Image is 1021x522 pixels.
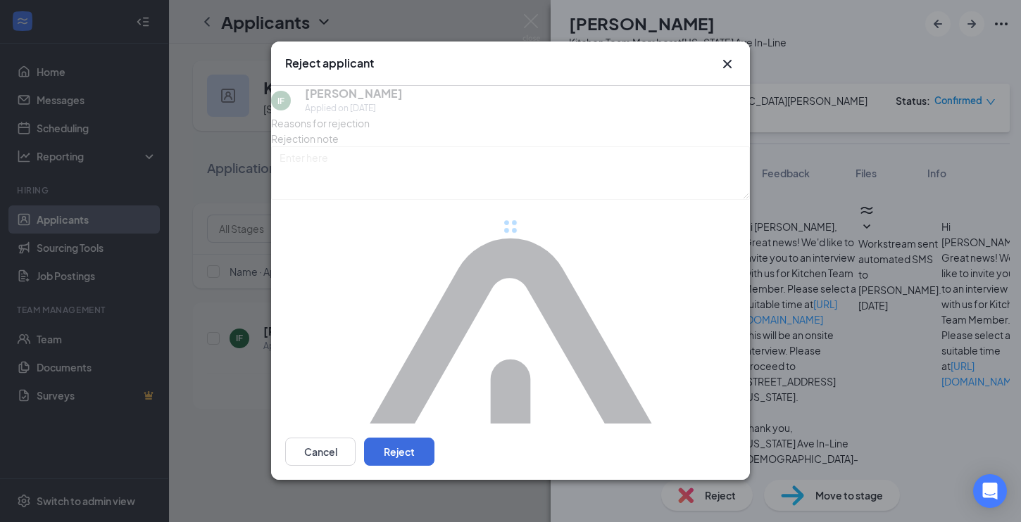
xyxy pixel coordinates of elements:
svg: Cross [719,56,736,72]
button: Close [719,56,736,72]
h3: Reject applicant [285,56,374,71]
button: Reject [364,438,434,466]
button: Cancel [285,438,356,466]
div: Open Intercom Messenger [973,474,1007,508]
